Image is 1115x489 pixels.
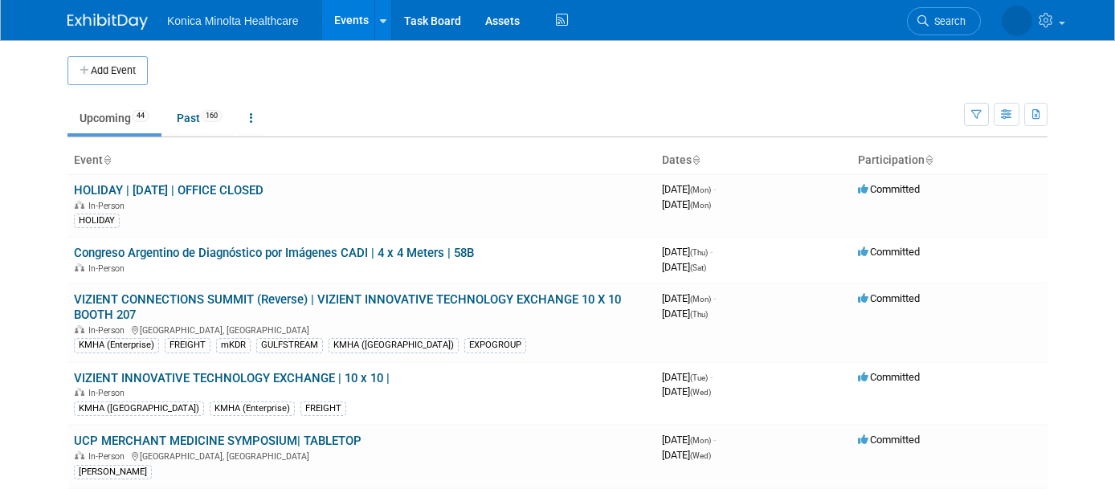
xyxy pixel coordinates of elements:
[210,401,295,416] div: KMHA (Enterprise)
[88,451,129,462] span: In-Person
[662,198,711,210] span: [DATE]
[662,371,713,383] span: [DATE]
[690,295,711,304] span: (Mon)
[858,371,920,383] span: Committed
[75,388,84,396] img: In-Person Event
[464,338,526,352] div: EXPOGROUP
[925,153,933,166] a: Sort by Participation Type
[662,292,716,304] span: [DATE]
[74,371,390,385] a: VIZIENT INNOVATIVE TECHNOLOGY EXCHANGE | 10 x 10 |
[662,385,711,397] span: [DATE]
[88,325,129,336] span: In-Person
[690,201,711,210] span: (Mon)
[710,246,713,258] span: -
[74,465,152,479] div: [PERSON_NAME]
[74,338,159,352] div: KMHA (Enterprise)
[1002,6,1032,36] img: Annette O'Mahoney
[165,338,210,352] div: FREIGHT
[690,373,708,382] span: (Tue)
[690,248,708,257] span: (Thu)
[201,110,223,122] span: 160
[67,56,148,85] button: Add Event
[858,246,920,258] span: Committed
[75,263,84,271] img: In-Person Event
[74,214,120,228] div: HOLIDAY
[713,434,716,446] span: -
[75,451,84,459] img: In-Person Event
[690,436,711,445] span: (Mon)
[662,434,716,446] span: [DATE]
[710,371,713,383] span: -
[67,14,148,30] img: ExhibitDay
[74,434,361,448] a: UCP MERCHANT MEDICINE SYMPOSIUM| TABLETOP
[690,263,706,272] span: (Sat)
[713,292,716,304] span: -
[690,185,711,194] span: (Mon)
[74,183,263,198] a: HOLIDAY | [DATE] | OFFICE CLOSED
[67,147,656,174] th: Event
[167,14,298,27] span: Konica Minolta Healthcare
[858,434,920,446] span: Committed
[256,338,323,352] div: GULFSTREAM
[132,110,149,122] span: 44
[165,103,235,133] a: Past160
[690,388,711,397] span: (Wed)
[74,246,474,260] a: Congreso Argentino de Diagnóstico por Imágenes CADI | 4 x 4 Meters | 58B
[300,401,346,416] div: FREIGHT
[690,451,711,460] span: (Wed)
[662,449,711,461] span: [DATE]
[662,261,706,273] span: [DATE]
[907,7,981,35] a: Search
[692,153,700,166] a: Sort by Start Date
[690,310,708,319] span: (Thu)
[329,338,459,352] div: KMHA ([GEOGRAPHIC_DATA])
[74,449,649,462] div: [GEOGRAPHIC_DATA], [GEOGRAPHIC_DATA]
[656,147,852,174] th: Dates
[74,401,204,416] div: KMHA ([GEOGRAPHIC_DATA])
[858,292,920,304] span: Committed
[88,201,129,211] span: In-Person
[662,183,716,195] span: [DATE]
[103,153,111,166] a: Sort by Event Name
[75,325,84,333] img: In-Person Event
[858,183,920,195] span: Committed
[713,183,716,195] span: -
[662,246,713,258] span: [DATE]
[852,147,1048,174] th: Participation
[88,263,129,274] span: In-Person
[75,201,84,209] img: In-Person Event
[662,308,708,320] span: [DATE]
[74,323,649,336] div: [GEOGRAPHIC_DATA], [GEOGRAPHIC_DATA]
[216,338,251,352] div: mKDR
[88,388,129,398] span: In-Person
[74,292,621,322] a: VIZIENT CONNECTIONS SUMMIT (Reverse) | VIZIENT INNOVATIVE TECHNOLOGY EXCHANGE 10 X 10 BOOTH 207
[929,15,966,27] span: Search
[67,103,161,133] a: Upcoming44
